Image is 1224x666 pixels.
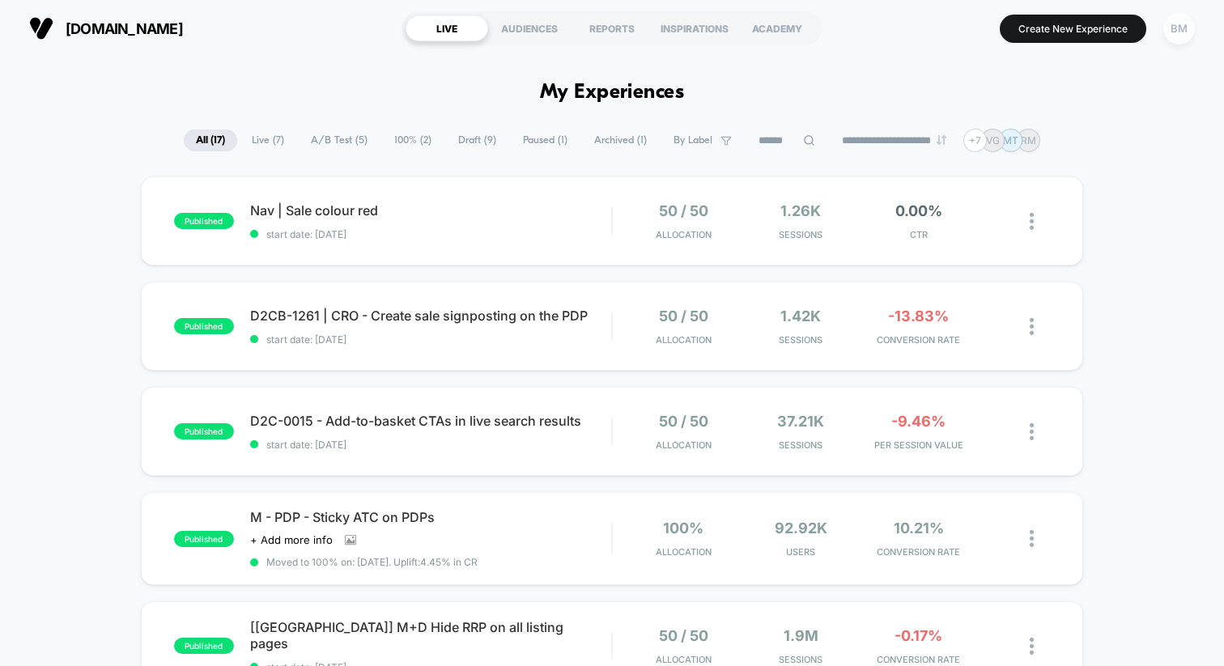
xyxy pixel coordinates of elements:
span: [[GEOGRAPHIC_DATA]] M+D Hide RRP on all listing pages [250,619,611,651]
span: 50 / 50 [659,627,708,644]
span: + Add more info [250,533,333,546]
span: published [174,531,234,547]
span: Allocation [656,439,712,451]
span: 92.92k [775,520,827,537]
span: 37.21k [777,413,824,430]
span: 1.42k [780,308,821,325]
div: + 7 [963,129,987,152]
span: 1.26k [780,202,821,219]
span: Allocation [656,334,712,346]
span: D2CB-1261 | CRO - Create sale signposting on the PDP [250,308,611,324]
span: start date: [DATE] [250,439,611,451]
span: start date: [DATE] [250,228,611,240]
div: INSPIRATIONS [653,15,736,41]
span: Archived ( 1 ) [582,129,659,151]
img: close [1030,638,1034,655]
span: 100% ( 2 ) [382,129,444,151]
span: Allocation [656,229,712,240]
span: -13.83% [888,308,949,325]
p: VG [986,134,1000,146]
p: RM [1021,134,1036,146]
span: published [174,423,234,439]
div: LIVE [406,15,488,41]
span: CTR [864,229,973,240]
span: Sessions [746,334,856,346]
span: All ( 17 ) [184,129,237,151]
span: Sessions [746,229,856,240]
span: By Label [674,134,712,146]
span: [DOMAIN_NAME] [66,20,183,37]
span: published [174,318,234,334]
span: D2C-0015 - Add-to-basket CTAs in live search results [250,413,611,429]
button: [DOMAIN_NAME] [24,15,188,41]
span: CONVERSION RATE [864,546,973,558]
span: PER SESSION VALUE [864,439,973,451]
span: Moved to 100% on: [DATE] . Uplift: 4.45% in CR [266,556,478,568]
span: Live ( 7 ) [240,129,296,151]
span: 50 / 50 [659,308,708,325]
img: end [937,135,946,145]
span: start date: [DATE] [250,333,611,346]
span: Sessions [746,654,856,665]
img: Visually logo [29,16,53,40]
img: close [1030,423,1034,440]
div: ACADEMY [736,15,818,41]
span: 50 / 50 [659,413,708,430]
span: -0.17% [895,627,942,644]
p: MT [1003,134,1018,146]
div: REPORTS [571,15,653,41]
span: 10.21% [894,520,944,537]
span: Allocation [656,654,712,665]
span: published [174,213,234,229]
img: close [1030,318,1034,335]
span: 50 / 50 [659,202,708,219]
span: Nav | Sale colour red [250,202,611,218]
span: Users [746,546,856,558]
span: -9.46% [891,413,946,430]
span: CONVERSION RATE [864,334,973,346]
div: BM [1163,13,1195,45]
span: Draft ( 9 ) [446,129,508,151]
div: AUDIENCES [488,15,571,41]
span: M - PDP - Sticky ATC on PDPs [250,509,611,525]
img: close [1030,530,1034,547]
span: CONVERSION RATE [864,654,973,665]
img: close [1030,213,1034,230]
span: Allocation [656,546,712,558]
span: Paused ( 1 ) [511,129,580,151]
button: Create New Experience [1000,15,1146,43]
button: BM [1158,12,1200,45]
span: A/B Test ( 5 ) [299,129,380,151]
span: Sessions [746,439,856,451]
h1: My Experiences [540,81,685,104]
span: 1.9M [784,627,818,644]
span: 0.00% [895,202,942,219]
span: published [174,638,234,654]
span: 100% [663,520,703,537]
